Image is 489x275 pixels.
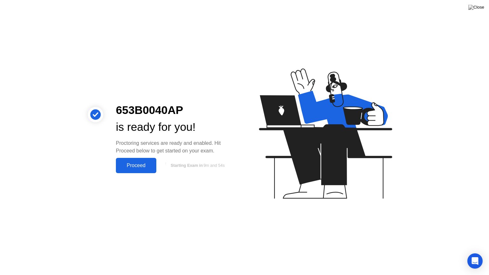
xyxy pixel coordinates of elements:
[467,253,483,269] div: Open Intercom Messenger
[116,102,234,119] div: 653B0040AP
[203,163,225,168] span: 9m and 54s
[116,158,156,173] button: Proceed
[159,159,234,172] button: Starting Exam in9m and 54s
[116,119,234,136] div: is ready for you!
[118,163,154,168] div: Proceed
[468,5,484,10] img: Close
[116,139,234,155] div: Proctoring services are ready and enabled. Hit Proceed below to get started on your exam.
